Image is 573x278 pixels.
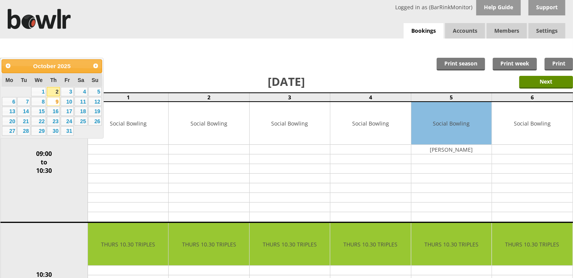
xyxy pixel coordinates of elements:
[519,76,573,89] input: Next
[411,223,492,266] td: THURS 10.30 TRIPLES
[250,102,330,145] td: Social Bowling
[58,63,71,69] span: 2025
[492,102,572,145] td: Social Bowling
[33,63,56,69] span: October
[90,60,101,71] a: Next
[31,97,46,106] a: 8
[2,107,17,116] a: 13
[47,126,60,136] a: 30
[545,58,573,70] a: Print
[47,107,60,116] a: 16
[88,97,102,106] a: 12
[250,223,330,266] td: THURS 10.30 TRIPLES
[21,77,27,83] span: Tuesday
[50,77,57,83] span: Thursday
[47,117,60,126] a: 23
[17,107,30,116] a: 14
[88,223,168,266] td: THURS 10.30 TRIPLES
[2,117,17,126] a: 20
[88,93,169,102] td: 1
[411,93,492,102] td: 5
[65,77,70,83] span: Friday
[78,77,84,83] span: Saturday
[169,223,249,266] td: THURS 10.30 TRIPLES
[169,102,249,145] td: Social Bowling
[35,77,43,83] span: Wednesday
[47,87,60,96] a: 2
[61,87,74,96] a: 3
[88,87,102,96] a: 5
[2,126,17,136] a: 27
[5,77,13,83] span: Monday
[75,97,88,106] a: 11
[88,107,102,116] a: 19
[411,145,492,154] td: [PERSON_NAME]
[17,126,30,136] a: 28
[17,117,30,126] a: 21
[47,97,60,106] a: 9
[88,117,102,126] a: 26
[528,23,565,39] span: Settings
[31,117,46,126] a: 22
[75,87,88,96] a: 4
[330,102,411,145] td: Social Bowling
[492,223,572,266] td: THURS 10.30 TRIPLES
[493,58,537,70] a: Print week
[249,93,330,102] td: 3
[17,97,30,106] a: 7
[61,97,74,106] a: 10
[61,126,74,136] a: 31
[3,60,13,71] a: Prev
[487,23,527,39] span: Members
[169,93,249,102] td: 2
[75,107,88,116] a: 18
[492,93,573,102] td: 6
[2,97,17,106] a: 6
[61,107,74,116] a: 17
[0,102,88,223] td: 09:00 to 10:30
[93,63,99,69] span: Next
[445,23,485,39] span: Accounts
[61,117,74,126] a: 24
[330,223,411,266] td: THURS 10.30 TRIPLES
[91,77,98,83] span: Sunday
[31,87,46,96] a: 1
[404,23,444,39] a: Bookings
[31,107,46,116] a: 15
[75,117,88,126] a: 25
[330,93,411,102] td: 4
[88,102,168,145] td: Social Bowling
[5,63,11,69] span: Prev
[437,58,485,70] a: Print season
[31,126,46,136] a: 29
[411,102,492,145] td: Social Bowling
